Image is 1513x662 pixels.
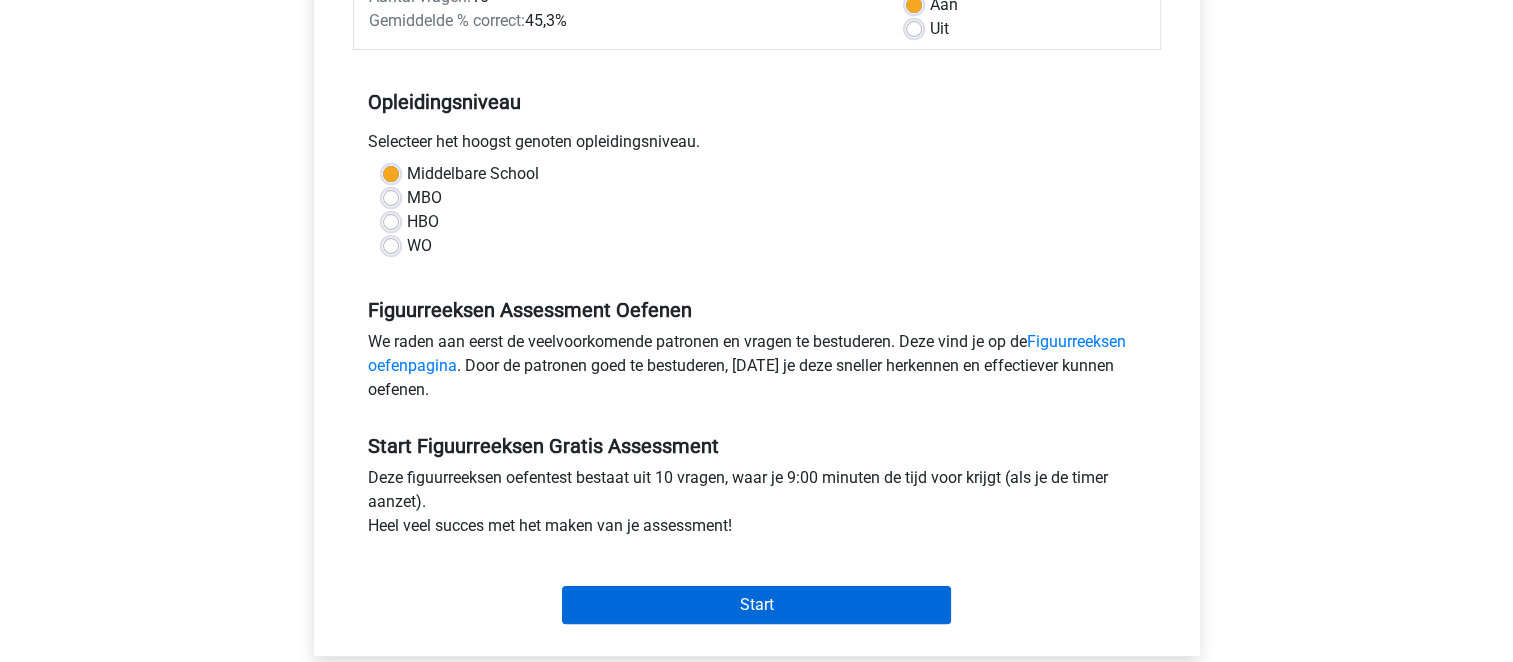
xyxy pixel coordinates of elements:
label: HBO [407,210,439,234]
label: Uit [930,17,949,41]
div: 45,3% [354,9,891,33]
label: Middelbare School [407,162,539,186]
div: Selecteer het hoogst genoten opleidingsniveau. [353,130,1161,162]
div: We raden aan eerst de veelvoorkomende patronen en vragen te bestuderen. Deze vind je op de . Door... [353,330,1161,410]
label: MBO [407,186,442,210]
div: Deze figuurreeksen oefentest bestaat uit 10 vragen, waar je 9:00 minuten de tijd voor krijgt (als... [353,466,1161,546]
h5: Opleidingsniveau [368,82,1146,122]
h5: Figuurreeksen Assessment Oefenen [368,298,1146,322]
label: WO [407,234,432,258]
h5: Start Figuurreeksen Gratis Assessment [368,434,1146,458]
span: Gemiddelde % correct: [369,11,525,30]
input: Start [562,586,951,624]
